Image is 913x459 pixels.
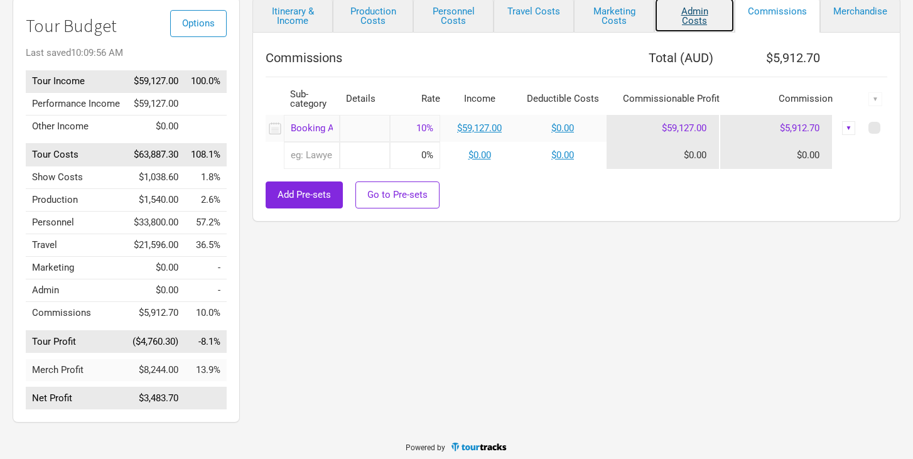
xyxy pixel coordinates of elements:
span: Powered by [406,443,445,452]
td: Merch Profit as % of Tour Income [185,359,227,381]
td: Tour Profit as % of Tour Income [185,330,227,353]
a: $0.00 [468,149,491,161]
th: Commission [720,84,833,115]
td: Tour Income as % of Tour Income [185,70,227,93]
td: Commissions [26,302,126,325]
td: Travel [26,234,126,257]
th: $5,912.70 [720,45,833,70]
td: $63,887.30 [126,144,185,166]
td: $5,912.70 [720,115,833,142]
td: Commissions as % of Tour Income [185,302,227,325]
th: Income [440,84,519,115]
th: Sub-category [284,84,340,115]
td: Personnel [26,212,126,234]
td: $21,596.00 [126,234,185,257]
span: Go to Pre-sets [367,189,428,200]
td: $0.00 [126,115,185,138]
h1: Tour Budget [26,16,227,36]
th: Commissions [266,45,607,70]
td: $0.00 [720,142,833,169]
div: ▼ [842,121,856,135]
a: $59,127.00 [457,122,502,134]
td: Admin as % of Tour Income [185,279,227,302]
a: $0.00 [551,122,574,134]
td: Other Income as % of Tour Income [185,115,227,138]
td: Marketing as % of Tour Income [185,257,227,279]
td: ($4,760.30) [126,330,185,353]
td: Marketing [26,257,126,279]
th: Details [340,84,390,115]
th: Deductible Costs [519,84,607,115]
div: ▼ [868,92,882,106]
td: $3,483.70 [126,387,185,410]
td: Net Profit [26,387,126,410]
td: Personnel as % of Tour Income [185,212,227,234]
td: Show Costs [26,166,126,189]
div: Last saved 10:09:56 AM [26,48,227,58]
td: Production [26,189,126,212]
td: $59,127.00 [126,92,185,115]
td: Admin [26,279,126,302]
td: Production as % of Tour Income [185,189,227,212]
td: Other Income [26,115,126,138]
td: Net Profit as % of Tour Income [185,387,227,410]
span: Options [182,18,215,29]
input: eg: Lawyer [284,142,340,169]
td: Show Costs as % of Tour Income [185,166,227,189]
th: Total ( AUD ) [607,45,720,70]
td: Performance Income [26,92,126,115]
a: $0.00 [551,149,574,161]
td: Performance Income as % of Tour Income [185,92,227,115]
td: Merch Profit [26,359,126,381]
span: Add Pre-sets [278,189,331,200]
td: Tour Costs as % of Tour Income [185,144,227,166]
td: Tour Income [26,70,126,93]
td: Tour Profit [26,330,126,353]
button: Options [170,10,227,37]
img: TourTracks [450,441,508,452]
th: Rate [390,84,440,115]
td: $0.00 [126,279,185,302]
button: Go to Pre-sets [355,181,440,208]
td: $5,912.70 [126,302,185,325]
td: Travel as % of Tour Income [185,234,227,257]
td: $0.00 [126,257,185,279]
th: Commissionable Profit [607,84,720,115]
td: $59,127.00 [607,115,720,142]
td: $1,038.60 [126,166,185,189]
td: Tour Costs [26,144,126,166]
button: Add Pre-sets [266,181,343,208]
td: $0.00 [607,142,720,169]
td: $1,540.00 [126,189,185,212]
td: $59,127.00 [126,70,185,93]
td: $8,244.00 [126,359,185,381]
td: $33,800.00 [126,212,185,234]
div: Booking Agent [284,115,340,142]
